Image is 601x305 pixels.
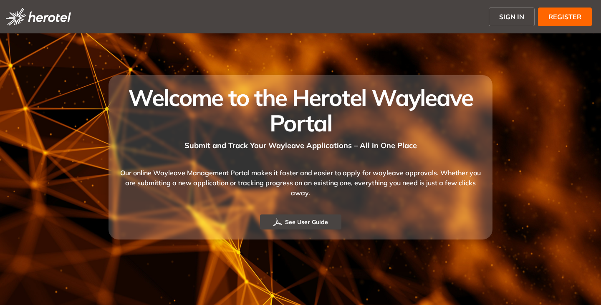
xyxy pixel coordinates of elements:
img: logo [6,8,71,25]
div: Submit and Track Your Wayleave Applications – All in One Place [119,136,482,151]
button: See User Guide [260,214,341,229]
div: Our online Wayleave Management Portal makes it faster and easier to apply for wayleave approvals.... [119,151,482,214]
span: SIGN IN [499,12,524,22]
span: See User Guide [285,217,328,227]
span: Welcome to the Herotel Wayleave Portal [128,83,472,137]
button: REGISTER [538,8,592,26]
span: REGISTER [548,12,581,22]
button: SIGN IN [489,8,535,26]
